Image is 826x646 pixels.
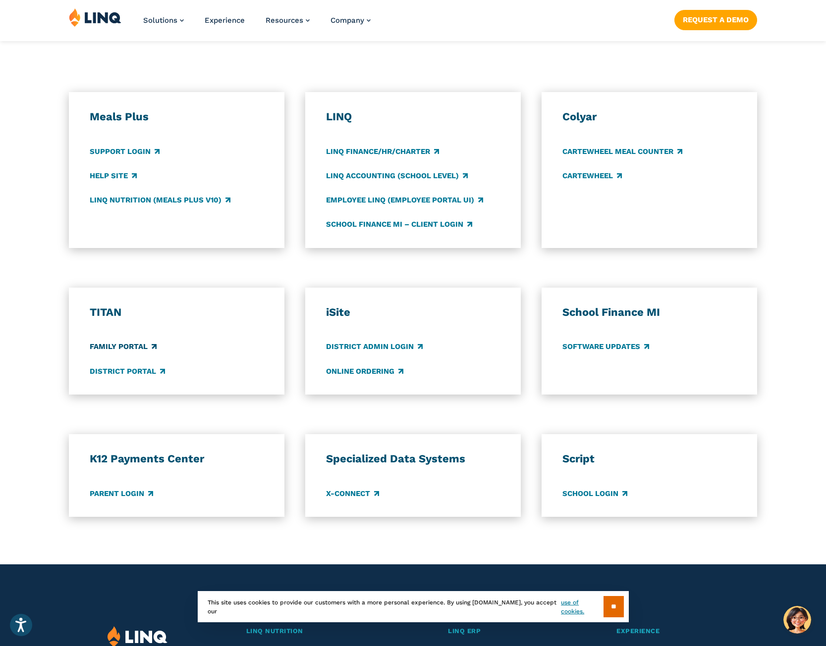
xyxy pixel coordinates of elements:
h3: iSite [326,305,500,319]
h3: Colyar [562,110,737,124]
a: Support Login [90,146,160,157]
a: Help Site [90,170,137,181]
a: District Portal [90,366,165,377]
h3: Script [562,452,737,466]
img: LINQ | K‑12 Software [69,8,121,27]
a: Request a Demo [674,10,757,30]
a: District Admin Login [326,342,423,352]
a: LINQ Nutrition (Meals Plus v10) [90,195,230,205]
h3: Specialized Data Systems [326,452,500,466]
h3: Meals Plus [90,110,264,124]
a: Family Portal [90,342,157,352]
button: Hello, have a question? Let’s chat. [783,606,811,634]
span: Resources [266,16,303,25]
h3: School Finance MI [562,305,737,319]
h3: TITAN [90,305,264,319]
h3: LINQ [326,110,500,124]
a: Company [330,16,371,25]
a: School Login [562,488,627,499]
a: Software Updates [562,342,649,352]
a: Online Ordering [326,366,403,377]
span: Solutions [143,16,177,25]
a: use of cookies. [561,598,603,616]
a: Resources [266,16,310,25]
a: Experience [205,16,245,25]
a: Parent Login [90,488,153,499]
a: LINQ Finance/HR/Charter [326,146,439,157]
a: School Finance MI – Client Login [326,219,472,230]
a: CARTEWHEEL [562,170,622,181]
a: Employee LINQ (Employee Portal UI) [326,195,483,205]
a: X-Connect [326,488,379,499]
a: CARTEWHEEL Meal Counter [562,146,682,157]
div: This site uses cookies to provide our customers with a more personal experience. By using [DOMAIN... [198,591,629,622]
span: Company [330,16,364,25]
h3: K12 Payments Center [90,452,264,466]
a: LINQ Accounting (school level) [326,170,468,181]
nav: Primary Navigation [143,8,371,41]
nav: Button Navigation [674,8,757,30]
a: Solutions [143,16,184,25]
